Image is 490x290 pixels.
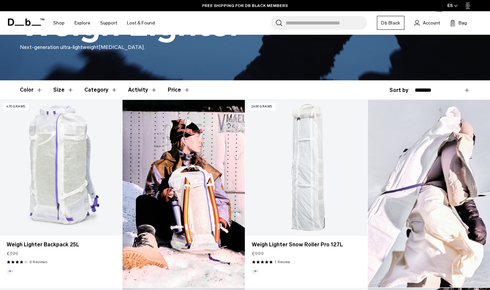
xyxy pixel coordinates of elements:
[20,80,43,100] button: Toggle Filter
[99,44,145,50] span: [MEDICAL_DATA].
[128,80,157,100] button: Toggle Filter
[275,259,290,265] a: 1 reviews
[459,20,467,26] span: Bag
[377,16,404,30] a: Db Black
[202,3,288,9] a: FREE SHIPPING FOR DB BLACK MEMBERS
[122,100,245,287] img: Content block image
[168,80,190,100] button: Toggle Price
[7,268,13,274] button: Aurora
[7,241,115,249] a: Weigh Lighter Backpack 25L
[29,259,47,265] a: 6 reviews
[245,100,367,235] a: Weigh Lighter Snow Roller Pro 127L
[53,80,74,100] button: Toggle Filter
[248,103,275,110] p: 2400 grams
[368,100,490,287] img: Content block image
[252,241,361,249] a: Weigh Lighter Snow Roller Pro 127L
[252,250,264,257] span: €999
[127,11,155,35] a: Lost & Found
[7,250,18,257] span: €399
[20,5,276,43] h1: Weigh Lighter™
[450,19,467,27] button: Bag
[53,11,65,35] a: Shop
[48,11,160,35] nav: Main Navigation
[84,80,117,100] button: Toggle Filter
[74,11,90,35] a: Explore
[423,20,440,26] span: Account
[414,19,440,27] a: Account
[252,268,258,274] button: Aurora
[3,103,28,110] p: 470 grams
[100,11,117,35] a: Support
[20,44,99,50] span: Next-generation ultra-lightweight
